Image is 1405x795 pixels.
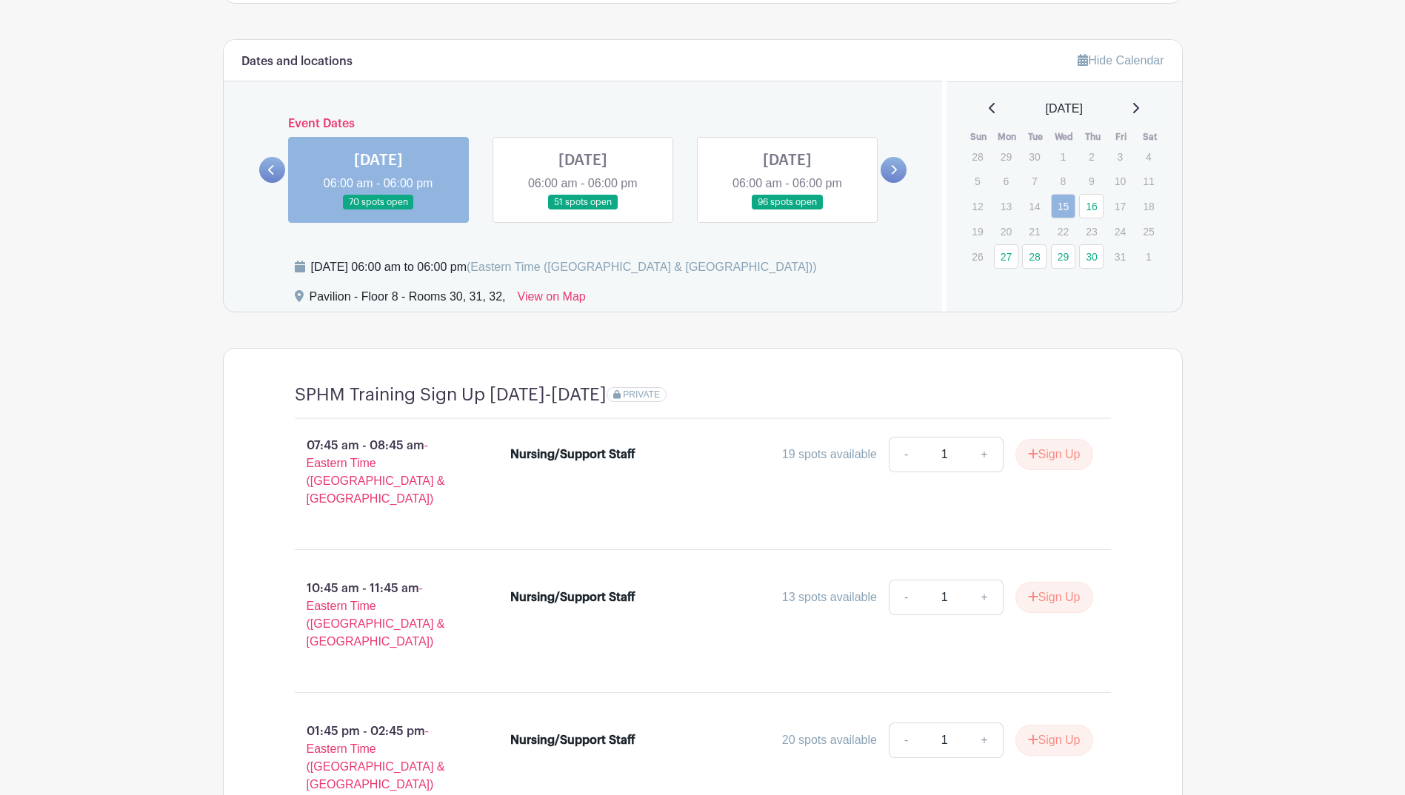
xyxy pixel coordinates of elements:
[295,384,607,406] h4: SPHM Training Sign Up [DATE]-[DATE]
[1079,244,1104,269] a: 30
[964,130,993,144] th: Sun
[965,145,989,168] p: 28
[966,580,1003,615] a: +
[241,55,353,69] h6: Dates and locations
[994,195,1018,218] p: 13
[994,170,1018,192] p: 6
[510,588,635,606] div: Nursing/Support Staff
[965,220,989,243] p: 19
[1136,245,1161,268] p: 1
[1015,582,1093,613] button: Sign Up
[518,288,586,312] a: View on Map
[966,722,1003,758] a: +
[623,389,660,400] span: PRIVATE
[1022,220,1047,243] p: 21
[1051,145,1075,168] p: 1
[782,588,877,606] div: 13 spots available
[994,220,1018,243] p: 20
[307,439,445,505] span: - Eastern Time ([GEOGRAPHIC_DATA] & [GEOGRAPHIC_DATA])
[1050,130,1079,144] th: Wed
[994,145,1018,168] p: 29
[965,170,989,192] p: 5
[1015,439,1093,470] button: Sign Up
[889,437,923,472] a: -
[1051,194,1075,218] a: 15
[966,437,1003,472] a: +
[1046,100,1083,118] span: [DATE]
[1078,54,1164,67] a: Hide Calendar
[307,582,445,648] span: - Eastern Time ([GEOGRAPHIC_DATA] & [GEOGRAPHIC_DATA])
[307,725,445,791] span: - Eastern Time ([GEOGRAPHIC_DATA] & [GEOGRAPHIC_DATA])
[285,117,881,131] h6: Event Dates
[467,261,817,273] span: (Eastern Time ([GEOGRAPHIC_DATA] & [GEOGRAPHIC_DATA]))
[1051,244,1075,269] a: 29
[1078,130,1107,144] th: Thu
[271,574,487,657] p: 10:45 am - 11:45 am
[889,580,923,615] a: -
[1051,170,1075,192] p: 8
[782,446,877,463] div: 19 spots available
[782,731,877,749] div: 20 spots available
[1136,170,1161,192] p: 11
[1079,220,1104,243] p: 23
[889,722,923,758] a: -
[1079,145,1104,168] p: 2
[1021,130,1050,144] th: Tue
[510,731,635,749] div: Nursing/Support Staff
[510,446,635,463] div: Nursing/Support Staff
[1136,195,1161,218] p: 18
[1108,145,1132,168] p: 3
[271,431,487,514] p: 07:45 am - 08:45 am
[1136,145,1161,168] p: 4
[1022,244,1047,269] a: 28
[993,130,1022,144] th: Mon
[1108,195,1132,218] p: 17
[1108,220,1132,243] p: 24
[1079,194,1104,218] a: 16
[1135,130,1164,144] th: Sat
[1015,725,1093,756] button: Sign Up
[1051,220,1075,243] p: 22
[310,288,506,312] div: Pavilion - Floor 8 - Rooms 30, 31, 32,
[1136,220,1161,243] p: 25
[1108,245,1132,268] p: 31
[1022,195,1047,218] p: 14
[965,195,989,218] p: 12
[1107,130,1136,144] th: Fri
[994,244,1018,269] a: 27
[1022,145,1047,168] p: 30
[965,245,989,268] p: 26
[1108,170,1132,192] p: 10
[311,258,817,276] div: [DATE] 06:00 am to 06:00 pm
[1079,170,1104,192] p: 9
[1022,170,1047,192] p: 7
